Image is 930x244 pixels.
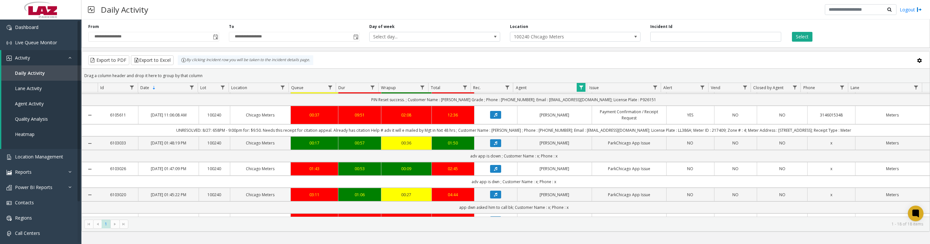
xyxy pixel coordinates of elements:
[792,32,812,42] button: Select
[82,83,930,217] div: Data table
[1,50,81,65] a: Activity
[15,131,35,137] span: Heatmap
[670,192,710,198] a: NO
[663,85,672,90] span: Alert
[521,140,588,146] a: [PERSON_NAME]
[418,83,427,92] a: Wrapup Filter Menu
[102,166,134,172] a: 6103026
[15,215,32,221] span: Regions
[15,24,38,30] span: Dashboard
[142,192,195,198] a: [DATE] 01:45:22 PM
[761,112,803,118] a: NO
[102,220,110,228] span: Page 1
[718,166,753,172] a: NO
[203,140,226,146] a: 100240
[577,83,585,92] a: Agent Filter Menu
[203,112,226,118] a: 100240
[102,192,134,198] a: 6103020
[711,85,720,90] span: Vend
[838,83,847,92] a: Phone Filter Menu
[178,55,313,65] div: By clicking Incident row you will be taken to the incident details page.
[510,24,528,30] label: Location
[187,83,196,92] a: Date Filter Menu
[385,140,428,146] div: 00:36
[859,112,926,118] a: Meters
[431,85,440,90] span: Total
[521,112,588,118] a: [PERSON_NAME]
[15,199,34,206] span: Contacts
[140,85,149,90] span: Date
[102,112,134,118] a: 6105611
[473,85,481,90] span: Rec.
[98,176,930,188] td: adv app is dwn ; Customer Name : x; Phone : x
[790,83,799,92] a: Closed by Agent Filter Menu
[342,166,377,172] a: 00:53
[231,85,247,90] span: Location
[7,170,12,175] img: 'icon'
[859,192,926,198] a: Meters
[761,140,803,146] a: NO
[82,113,98,118] a: Collapse Details
[718,192,753,198] a: NO
[15,184,52,190] span: Power BI Reports
[859,166,926,172] a: Meters
[718,140,753,146] a: NO
[234,166,287,172] a: Chicago Meters
[15,154,63,160] span: Location Management
[102,140,134,146] a: 6103033
[295,166,334,172] div: 01:43
[338,85,345,90] span: Dur
[342,192,377,198] div: 01:06
[370,32,474,41] span: Select day...
[436,166,471,172] a: 02:45
[385,166,428,172] a: 00:09
[295,140,334,146] a: 00:17
[151,85,157,90] span: Sortable
[1,111,81,127] a: Quality Analysis
[218,83,227,92] a: Lot Filter Menu
[82,192,98,197] a: Collapse Details
[1,81,81,96] a: Lane Activity
[7,40,12,46] img: 'icon'
[381,85,396,90] span: Wrapup
[342,112,377,118] div: 09:51
[740,83,749,92] a: Vend Filter Menu
[128,83,136,92] a: Id Filter Menu
[436,112,471,118] div: 12:36
[15,85,42,91] span: Lane Activity
[82,70,930,81] div: Drag a column header and drop it here to group by that column
[1,65,81,81] a: Daily Activity
[460,83,469,92] a: Total Filter Menu
[291,85,303,90] span: Queue
[503,83,512,92] a: Rec. Filter Menu
[100,85,104,90] span: Id
[88,2,94,18] img: pageIcon
[326,83,334,92] a: Queue Filter Menu
[670,140,710,146] a: NO
[436,192,471,198] a: 04:44
[436,140,471,146] div: 01:50
[368,83,377,92] a: Dur Filter Menu
[82,167,98,172] a: Collapse Details
[295,192,334,198] a: 03:11
[131,55,174,65] button: Export to Excel
[15,116,48,122] span: Quality Analysis
[589,85,599,90] span: Issue
[7,216,12,221] img: 'icon'
[698,83,707,92] a: Alert Filter Menu
[900,6,922,13] a: Logout
[7,231,12,236] img: 'icon'
[670,166,710,172] a: NO
[1,96,81,111] a: Agent Activity
[15,169,32,175] span: Reports
[596,109,662,121] a: Payment Confirmation / Receipt Request
[779,192,785,197] span: NO
[7,56,12,61] img: 'icon'
[234,192,287,198] a: Chicago Meters
[811,112,851,118] a: 3146015348
[15,70,45,76] span: Daily Activity
[912,83,921,92] a: Lane Filter Menu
